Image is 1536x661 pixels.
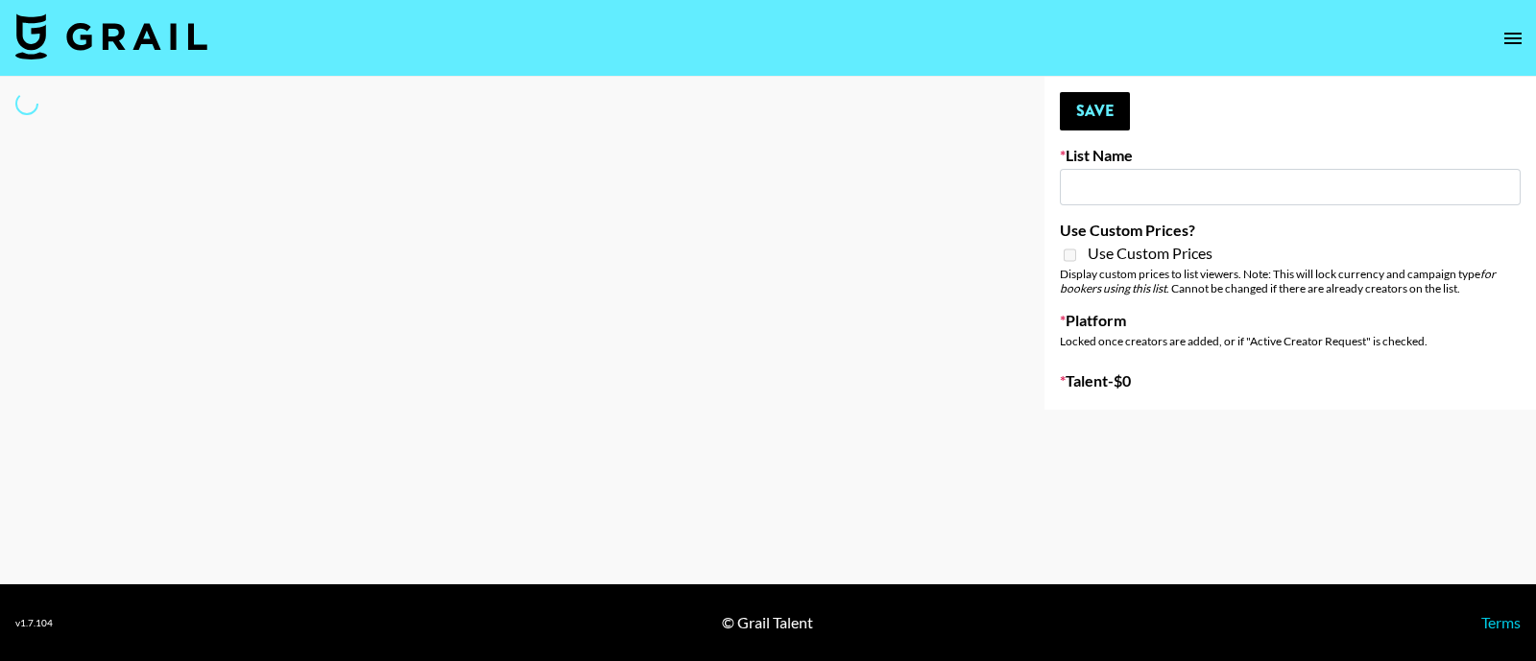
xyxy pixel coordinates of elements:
button: Save [1060,92,1130,130]
em: for bookers using this list [1060,267,1496,295]
label: Platform [1060,311,1521,330]
img: Grail Talent [15,13,207,59]
span: Use Custom Prices [1088,244,1212,263]
label: Use Custom Prices? [1060,221,1521,240]
button: open drawer [1494,19,1532,58]
div: Locked once creators are added, or if "Active Creator Request" is checked. [1060,334,1521,348]
div: © Grail Talent [722,613,813,632]
div: Display custom prices to list viewers. Note: This will lock currency and campaign type . Cannot b... [1060,267,1521,295]
a: Terms [1481,613,1521,631]
label: List Name [1060,146,1521,165]
div: v 1.7.104 [15,617,53,629]
label: Talent - $ 0 [1060,371,1521,390]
